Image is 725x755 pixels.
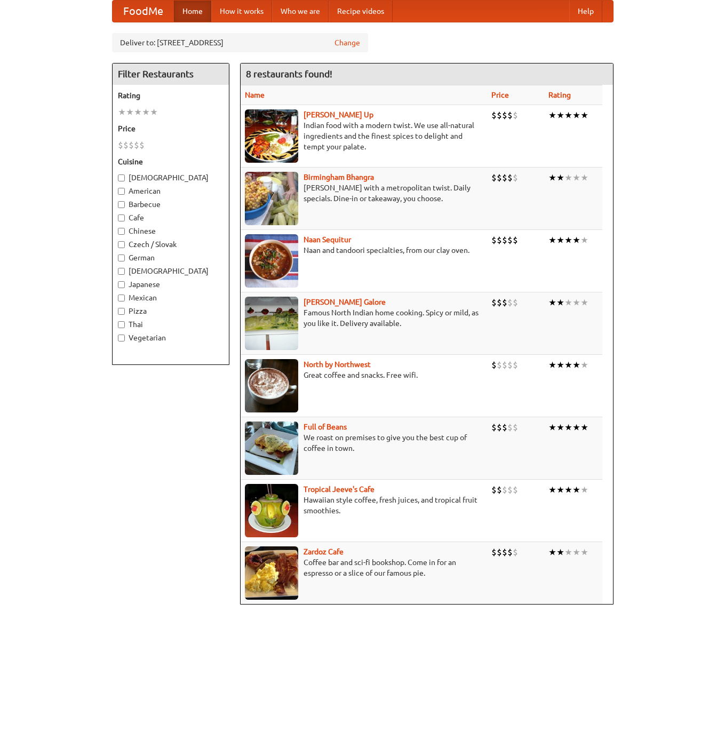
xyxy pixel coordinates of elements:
li: $ [491,172,497,184]
li: $ [507,359,513,371]
input: [DEMOGRAPHIC_DATA] [118,174,125,181]
li: $ [497,546,502,558]
li: $ [118,139,123,151]
input: Czech / Slovak [118,241,125,248]
li: ★ [580,109,588,121]
p: Hawaiian style coffee, fresh juices, and tropical fruit smoothies. [245,495,483,516]
li: $ [507,422,513,433]
li: $ [491,359,497,371]
p: [PERSON_NAME] with a metropolitan twist. Daily specials. Dine-in or takeaway, you choose. [245,182,483,204]
li: $ [491,234,497,246]
li: $ [507,234,513,246]
li: $ [491,109,497,121]
li: ★ [572,546,580,558]
a: Help [569,1,602,22]
a: Who we are [272,1,329,22]
li: ★ [564,234,572,246]
li: $ [513,297,518,308]
li: ★ [142,106,150,118]
li: ★ [572,109,580,121]
a: Rating [548,91,571,99]
li: ★ [572,297,580,308]
label: Cafe [118,212,224,223]
a: Naan Sequitur [304,235,351,244]
li: $ [497,422,502,433]
li: ★ [564,359,572,371]
a: Birmingham Bhangra [304,173,374,181]
a: Tropical Jeeve's Cafe [304,485,375,494]
li: ★ [564,484,572,496]
li: ★ [580,484,588,496]
li: $ [502,546,507,558]
li: $ [502,297,507,308]
a: Recipe videos [329,1,393,22]
li: $ [513,109,518,121]
h5: Rating [118,90,224,101]
a: Zardoz Cafe [304,547,344,556]
li: ★ [572,234,580,246]
li: ★ [564,422,572,433]
li: $ [491,546,497,558]
p: Great coffee and snacks. Free wifi. [245,370,483,380]
li: ★ [580,359,588,371]
input: German [118,255,125,261]
li: ★ [150,106,158,118]
li: $ [502,172,507,184]
li: $ [507,297,513,308]
h5: Cuisine [118,156,224,167]
label: Thai [118,319,224,330]
li: $ [497,297,502,308]
li: $ [497,172,502,184]
li: $ [507,484,513,496]
li: $ [497,484,502,496]
label: [DEMOGRAPHIC_DATA] [118,266,224,276]
a: Change [334,37,360,48]
label: German [118,252,224,263]
li: $ [513,172,518,184]
li: $ [497,109,502,121]
img: north.jpg [245,359,298,412]
li: ★ [580,297,588,308]
li: ★ [572,172,580,184]
li: ★ [126,106,134,118]
li: $ [513,546,518,558]
li: $ [491,297,497,308]
li: $ [491,484,497,496]
li: ★ [556,172,564,184]
li: $ [497,359,502,371]
input: Cafe [118,214,125,221]
a: [PERSON_NAME] Galore [304,298,386,306]
li: ★ [548,297,556,308]
img: curryup.jpg [245,109,298,163]
li: ★ [548,484,556,496]
li: $ [502,484,507,496]
li: ★ [556,297,564,308]
li: $ [513,422,518,433]
label: American [118,186,224,196]
a: [PERSON_NAME] Up [304,110,373,119]
li: $ [507,172,513,184]
label: [DEMOGRAPHIC_DATA] [118,172,224,183]
b: North by Northwest [304,360,371,369]
p: Famous North Indian home cooking. Spicy or mild, as you like it. Delivery available. [245,307,483,329]
li: ★ [556,422,564,433]
li: ★ [572,422,580,433]
li: ★ [548,234,556,246]
li: ★ [572,484,580,496]
li: ★ [556,359,564,371]
input: Pizza [118,308,125,315]
input: Mexican [118,295,125,301]
li: ★ [548,546,556,558]
input: American [118,188,125,195]
label: Czech / Slovak [118,239,224,250]
li: $ [129,139,134,151]
img: zardoz.jpg [245,546,298,600]
img: beans.jpg [245,422,298,475]
label: Pizza [118,306,224,316]
li: ★ [556,109,564,121]
img: naansequitur.jpg [245,234,298,288]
